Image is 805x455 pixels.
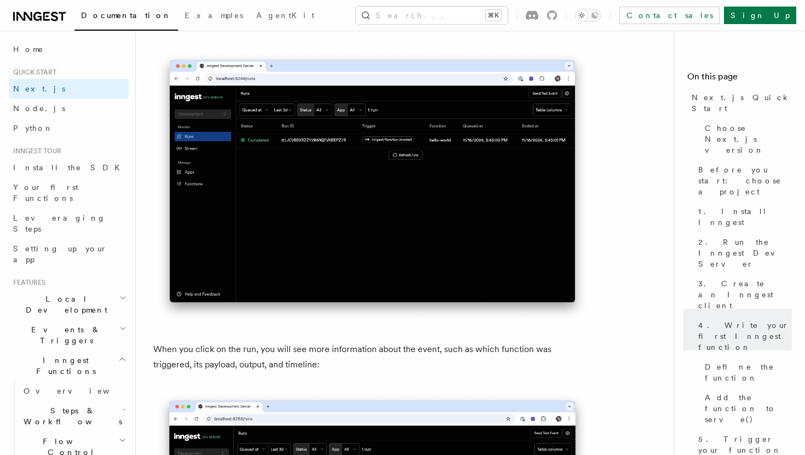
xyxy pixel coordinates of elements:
[9,278,45,287] span: Features
[9,118,129,138] a: Python
[13,183,78,203] span: Your first Functions
[153,342,591,372] p: When you click on the run, you will see more information about the event, such as which function ...
[250,3,321,30] a: AgentKit
[687,70,792,88] h4: On this page
[692,92,792,114] span: Next.js Quick Start
[619,7,720,24] a: Contact sales
[9,320,129,350] button: Events & Triggers
[24,387,136,395] span: Overview
[13,163,127,172] span: Install the SDK
[575,9,601,22] button: Toggle dark mode
[9,177,129,208] a: Your first Functions
[356,7,508,24] button: Search...⌘K
[694,160,792,201] a: Before you start: choose a project
[9,39,129,59] a: Home
[13,84,65,93] span: Next.js
[9,293,119,315] span: Local Development
[81,11,171,20] span: Documentation
[19,381,129,401] a: Overview
[9,208,129,239] a: Leveraging Steps
[9,350,129,381] button: Inngest Functions
[13,44,44,55] span: Home
[705,123,792,155] span: Choose Next.js version
[694,274,792,315] a: 3. Create an Inngest client
[486,10,501,21] kbd: ⌘K
[9,289,129,320] button: Local Development
[9,158,129,177] a: Install the SDK
[700,357,792,388] a: Define the function
[687,88,792,118] a: Next.js Quick Start
[19,405,122,427] span: Steps & Workflows
[13,244,107,264] span: Setting up your app
[19,401,129,431] button: Steps & Workflows
[698,278,792,311] span: 3. Create an Inngest client
[724,7,796,24] a: Sign Up
[698,237,792,269] span: 2. Run the Inngest Dev Server
[13,214,106,233] span: Leveraging Steps
[698,206,792,228] span: 1. Install Inngest
[9,147,61,155] span: Inngest tour
[9,324,119,346] span: Events & Triggers
[153,49,591,324] img: Inngest Dev Server web interface's runs tab with a single completed run displayed
[13,104,65,113] span: Node.js
[9,99,129,118] a: Node.js
[9,68,56,77] span: Quick start
[700,388,792,429] a: Add the function to serve()
[185,11,243,20] span: Examples
[694,315,792,357] a: 4. Write your first Inngest function
[256,11,314,20] span: AgentKit
[74,3,178,31] a: Documentation
[9,79,129,99] a: Next.js
[13,124,53,133] span: Python
[698,164,792,197] span: Before you start: choose a project
[178,3,250,30] a: Examples
[700,118,792,160] a: Choose Next.js version
[694,201,792,232] a: 1. Install Inngest
[705,392,792,425] span: Add the function to serve()
[698,320,792,353] span: 4. Write your first Inngest function
[694,232,792,274] a: 2. Run the Inngest Dev Server
[9,355,118,377] span: Inngest Functions
[705,361,792,383] span: Define the function
[9,239,129,269] a: Setting up your app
